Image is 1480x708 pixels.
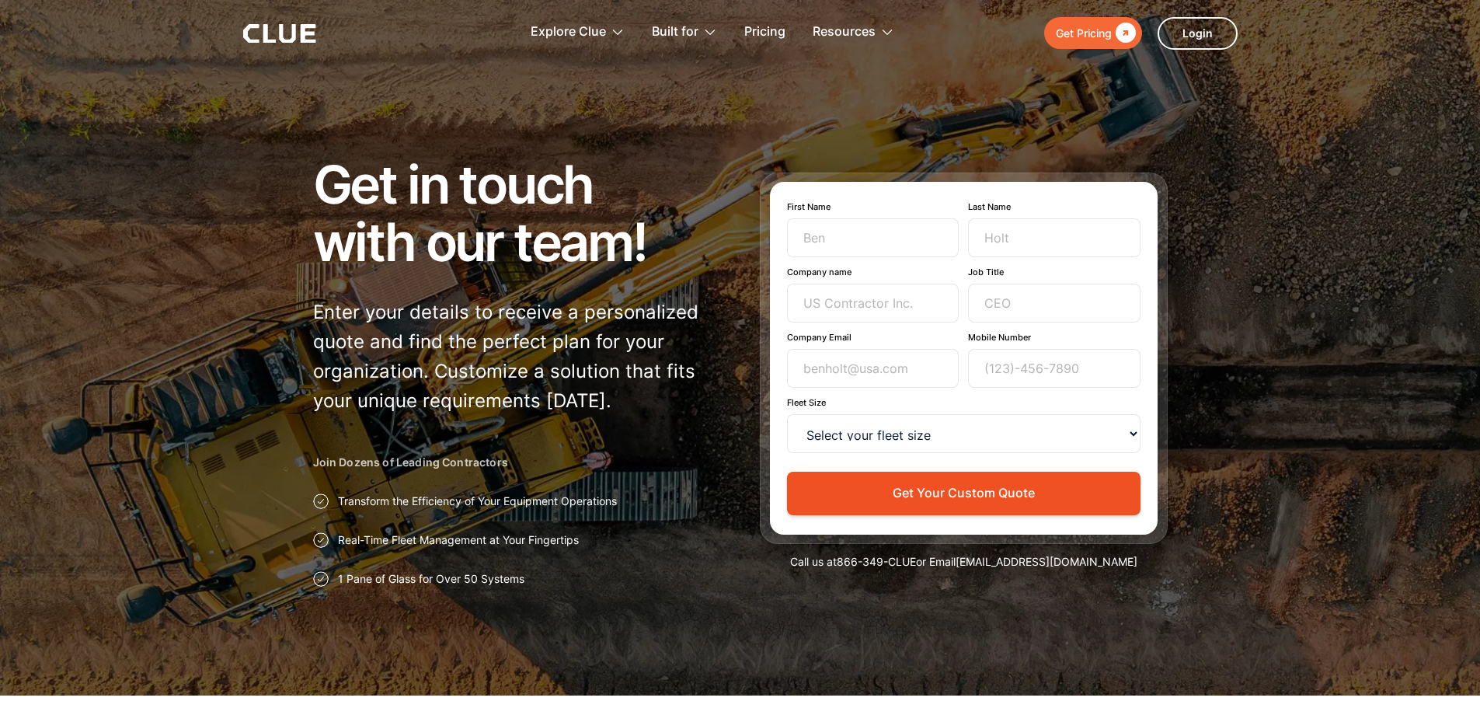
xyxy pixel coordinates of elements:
label: Mobile Number [968,332,1140,343]
div: Explore Clue [531,8,606,57]
h2: Join Dozens of Leading Contractors [313,455,721,470]
input: Ben [787,218,959,257]
div: Resources [813,8,894,57]
label: Job Title [968,267,1140,277]
p: Transform the Efficiency of Your Equipment Operations [338,494,617,509]
label: Company Email [787,332,959,343]
h1: Get in touch with our team! [313,155,721,270]
input: US Contractor Inc. [787,284,959,323]
img: Approval checkmark icon [313,532,329,548]
label: Company name [787,267,959,277]
img: Approval checkmark icon [313,571,329,587]
a: Pricing [744,8,785,57]
div: Get Pricing [1056,23,1112,43]
a: Login [1158,17,1238,50]
label: Fleet Size [787,397,1140,408]
label: Last Name [968,201,1140,212]
a: [EMAIL_ADDRESS][DOMAIN_NAME] [956,555,1137,568]
a: 866-349-CLUE [837,555,916,568]
div: Built for [652,8,698,57]
input: benholt@usa.com [787,349,959,388]
input: CEO [968,284,1140,323]
a: Get Pricing [1044,17,1142,49]
p: 1 Pane of Glass for Over 50 Systems [338,571,524,587]
p: Real-Time Fleet Management at Your Fingertips [338,532,579,548]
div: Resources [813,8,876,57]
div: Call us at or Email [760,554,1168,570]
div: Explore Clue [531,8,625,57]
input: (123)-456-7890 [968,349,1140,388]
img: Approval checkmark icon [313,494,329,509]
label: First Name [787,201,959,212]
p: Enter your details to receive a personalized quote and find the perfect plan for your organizatio... [313,298,721,416]
button: Get Your Custom Quote [787,472,1140,514]
div: Built for [652,8,717,57]
input: Holt [968,218,1140,257]
div:  [1112,23,1136,43]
